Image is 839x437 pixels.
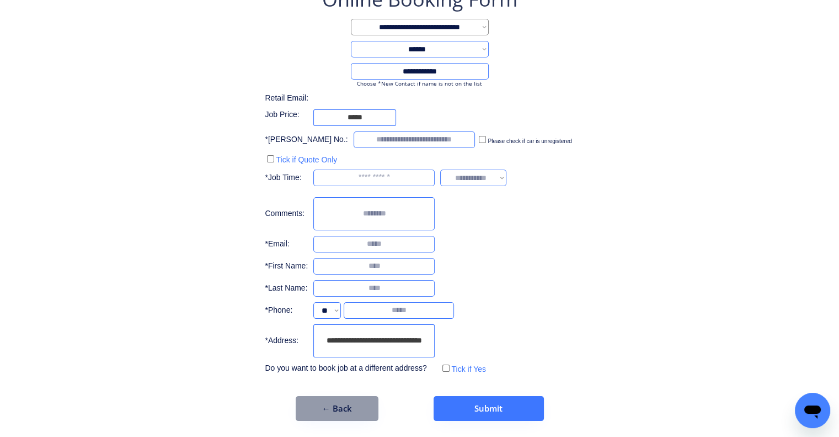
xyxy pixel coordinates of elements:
div: *Last Name: [265,283,308,294]
label: Please check if car is unregistered [488,138,571,144]
div: Retail Email: [265,93,320,104]
label: Tick if Quote Only [276,155,337,164]
div: *Phone: [265,305,308,316]
button: Submit [434,396,544,421]
div: *Job Time: [265,172,308,183]
label: Tick if Yes [451,365,486,373]
iframe: Button to launch messaging window [795,393,830,428]
div: *Email: [265,239,308,250]
div: *First Name: [265,261,308,272]
div: *[PERSON_NAME] No.: [265,134,348,145]
div: Job Price: [265,109,308,120]
div: Comments: [265,208,308,219]
div: *Address: [265,335,308,346]
div: Do you want to book job at a different address? [265,363,435,374]
div: Choose *New Contact if name is not on the list [351,80,489,87]
button: ← Back [296,396,378,421]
